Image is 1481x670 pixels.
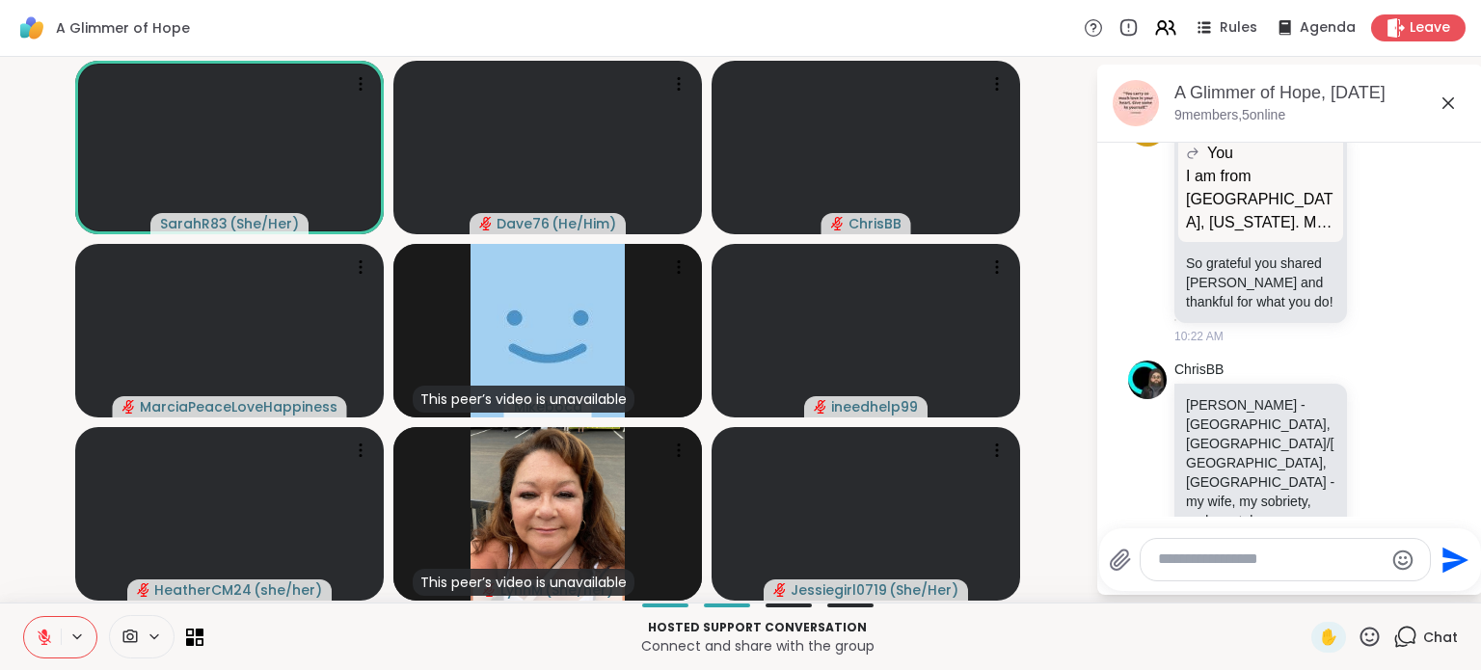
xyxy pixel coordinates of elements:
[471,427,625,601] img: LynnM
[254,580,322,600] span: ( she/her )
[137,583,150,597] span: audio-muted
[1128,361,1167,399] img: https://sharewell-space-live.sfo3.digitaloceanspaces.com/user-generated/af8189f8-f355-441f-8365-d...
[497,214,550,233] span: Dave76
[1186,395,1335,569] p: [PERSON_NAME] - [GEOGRAPHIC_DATA], [GEOGRAPHIC_DATA]/[GEOGRAPHIC_DATA], [GEOGRAPHIC_DATA] - my wi...
[1174,361,1224,380] a: ChrisBB
[229,214,299,233] span: ( She/Her )
[1158,549,1383,570] textarea: Type your message
[552,214,616,233] span: ( He/Him )
[215,636,1300,656] p: Connect and share with the group
[56,18,190,38] span: A Glimmer of Hope
[814,400,827,414] span: audio-muted
[1207,142,1233,165] span: You
[1220,18,1257,38] span: Rules
[471,244,625,417] img: Mikeboca
[831,397,918,416] span: ineedhelp99
[122,400,136,414] span: audio-muted
[1186,254,1335,311] p: So grateful you shared [PERSON_NAME] and thankful for what you do!
[215,619,1300,636] p: Hosted support conversation
[1174,81,1468,105] div: A Glimmer of Hope, [DATE]
[154,580,252,600] span: HeatherCM24
[848,214,902,233] span: ChrisBB
[1431,538,1474,581] button: Send
[1423,628,1458,647] span: Chat
[15,12,48,44] img: ShareWell Logomark
[1410,18,1450,38] span: Leave
[1174,328,1224,345] span: 10:22 AM
[831,217,845,230] span: audio-muted
[160,214,228,233] span: SarahR83
[1174,106,1285,125] p: 9 members, 5 online
[1300,18,1356,38] span: Agenda
[1319,626,1338,649] span: ✋
[1391,549,1414,572] button: Emoji picker
[1113,80,1159,126] img: A Glimmer of Hope, Sep 10
[479,217,493,230] span: audio-muted
[889,580,958,600] span: ( She/Her )
[1186,165,1335,234] p: I am from [GEOGRAPHIC_DATA], [US_STATE]. My name is [PERSON_NAME]. I suffer from Major [MEDICAL_D...
[140,397,337,416] span: MarciaPeaceLoveHappiness
[791,580,887,600] span: Jessiegirl0719
[413,569,634,596] div: This peer’s video is unavailable
[413,386,634,413] div: This peer’s video is unavailable
[773,583,787,597] span: audio-muted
